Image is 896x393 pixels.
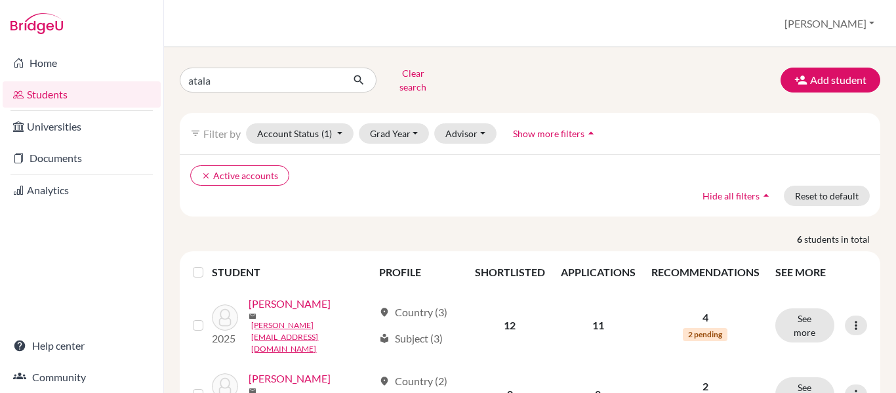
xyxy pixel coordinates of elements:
[3,333,161,359] a: Help center
[804,232,880,246] span: students in total
[379,304,447,320] div: Country (3)
[467,257,553,288] th: SHORTLISTED
[212,331,238,346] p: 2025
[190,165,289,186] button: clearActive accounts
[553,257,643,288] th: APPLICATIONS
[251,320,373,355] a: [PERSON_NAME][EMAIL_ADDRESS][DOMAIN_NAME]
[379,307,390,318] span: location_on
[379,376,390,386] span: location_on
[651,310,760,325] p: 4
[321,128,332,139] span: (1)
[379,331,443,346] div: Subject (3)
[201,171,211,180] i: clear
[760,189,773,202] i: arrow_drop_up
[781,68,880,93] button: Add student
[246,123,354,144] button: Account Status(1)
[379,373,447,389] div: Country (2)
[379,333,390,344] span: local_library
[249,296,331,312] a: [PERSON_NAME]
[691,186,784,206] button: Hide all filtersarrow_drop_up
[359,123,430,144] button: Grad Year
[767,257,875,288] th: SEE MORE
[434,123,497,144] button: Advisor
[584,127,598,140] i: arrow_drop_up
[180,68,342,93] input: Find student by name...
[10,13,63,34] img: Bridge-U
[553,288,643,363] td: 11
[779,11,880,36] button: [PERSON_NAME]
[3,114,161,140] a: Universities
[3,177,161,203] a: Analytics
[203,127,241,140] span: Filter by
[190,128,201,138] i: filter_list
[797,232,804,246] strong: 6
[249,312,256,320] span: mail
[212,304,238,331] img: Atala, Adriana
[3,364,161,390] a: Community
[784,186,870,206] button: Reset to default
[212,257,371,288] th: STUDENT
[377,63,449,97] button: Clear search
[3,50,161,76] a: Home
[643,257,767,288] th: RECOMMENDATIONS
[513,128,584,139] span: Show more filters
[3,145,161,171] a: Documents
[249,371,331,386] a: [PERSON_NAME]
[371,257,466,288] th: PROFILE
[775,308,834,342] button: See more
[703,190,760,201] span: Hide all filters
[683,328,727,341] span: 2 pending
[3,81,161,108] a: Students
[502,123,609,144] button: Show more filtersarrow_drop_up
[467,288,553,363] td: 12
